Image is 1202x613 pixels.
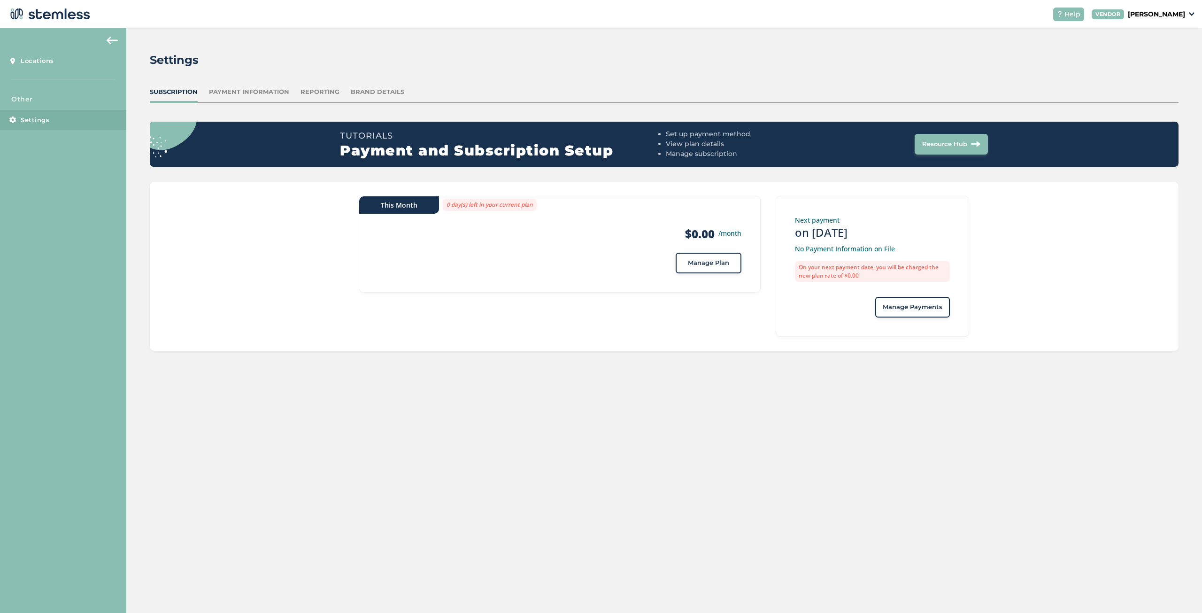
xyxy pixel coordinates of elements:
div: Reporting [300,87,339,97]
span: Resource Hub [922,140,967,149]
label: On your next payment date, you will be charged the new plan rate of $0.00 [795,261,950,282]
h3: on [DATE] [795,225,950,240]
img: icon-help-white-03924b79.svg [1057,11,1063,17]
img: circle_dots-9438f9e3.svg [136,90,197,157]
span: Manage Plan [688,258,729,268]
img: icon_down-arrow-small-66adaf34.svg [1189,12,1194,16]
iframe: Chat Widget [1155,568,1202,613]
p: No Payment Information on File [795,244,950,254]
span: Manage Payments [883,303,942,312]
div: Payment Information [209,87,289,97]
span: Help [1064,9,1080,19]
p: Next payment [795,215,950,225]
p: [PERSON_NAME] [1128,9,1185,19]
span: Locations [21,56,54,66]
h2: Payment and Subscription Setup [340,142,662,159]
li: Set up payment method [666,129,825,139]
button: Manage Plan [676,253,741,273]
li: View plan details [666,139,825,149]
div: VENDOR [1092,9,1124,19]
label: 0 day(s) left in your current plan [443,199,537,211]
small: /month [718,228,741,238]
span: Settings [21,116,49,125]
strong: $0.00 [685,226,715,241]
div: This Month [359,196,439,214]
button: Resource Hub [915,134,988,155]
li: Manage subscription [666,149,825,159]
div: Brand Details [351,87,404,97]
h3: Tutorials [340,129,662,142]
button: Manage Payments [875,297,950,318]
img: logo-dark-0685b13c.svg [8,5,90,23]
h2: Settings [150,52,199,69]
div: Subscription [150,87,198,97]
img: icon-arrow-back-accent-c549486e.svg [107,37,118,44]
